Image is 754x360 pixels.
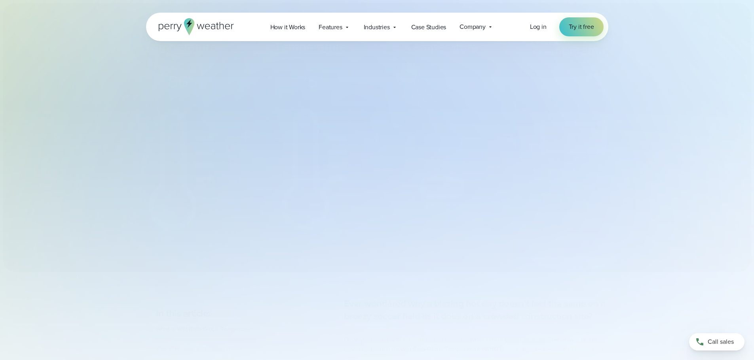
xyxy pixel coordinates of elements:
[689,333,745,351] a: Call sales
[530,22,547,32] a: Log in
[411,23,446,32] span: Case Studies
[530,22,547,31] span: Log in
[264,19,312,35] a: How it Works
[460,22,486,32] span: Company
[270,23,306,32] span: How it Works
[364,23,390,32] span: Industries
[569,22,594,32] span: Try it free
[319,23,342,32] span: Features
[559,17,604,36] a: Try it free
[708,337,734,347] span: Call sales
[405,19,453,35] a: Case Studies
